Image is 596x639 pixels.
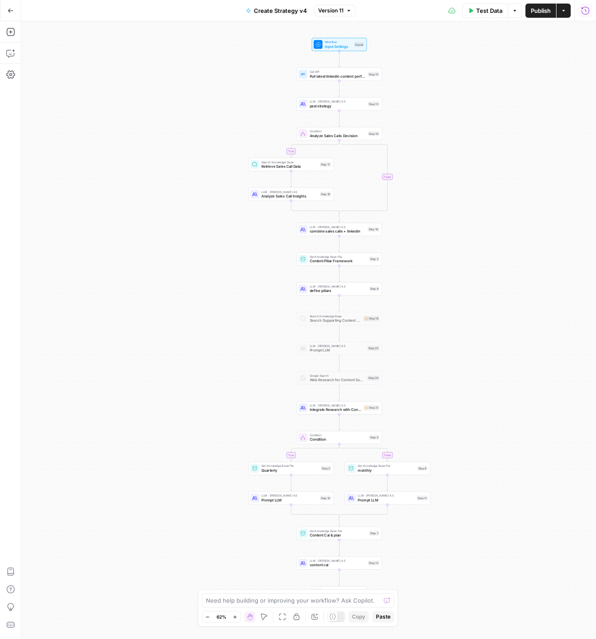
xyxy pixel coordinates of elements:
[310,343,365,348] span: LLM · [PERSON_NAME] 4.5
[310,373,365,378] span: Google Search
[369,531,379,536] div: Step 7
[369,286,379,291] div: Step 9
[320,162,331,167] div: Step 17
[249,462,334,475] div: Get Knowledge Base FileQuarterlyStep 5
[291,201,339,214] g: Edge from step_18 to step_16-conditional-end
[363,405,379,410] div: Step 21
[368,131,379,136] div: Step 16
[339,266,340,282] g: Edge from step_3 to step_9
[296,252,382,266] div: Get Knowledge Base FileContent Pillar FrameworkStep 3
[358,464,415,468] span: Get Knowledge Base File
[296,342,382,355] div: LLM · [PERSON_NAME] 4.5Prompt LLMStep 22
[290,140,339,157] g: Edge from step_16 to step_17
[372,611,394,623] button: Paste
[310,73,366,79] span: Pull latest linkedin content performance
[254,6,307,15] span: Create Strategy v4
[241,4,312,18] button: Create Strategy v4
[345,492,430,505] div: LLM · [PERSON_NAME] 4.5Prompt LLMStep 11
[290,171,292,187] g: Edge from step_17 to step_18
[261,493,318,498] span: LLM · [PERSON_NAME] 4.5
[314,5,355,16] button: Version 11
[462,4,508,18] button: Test Data
[368,72,379,77] div: Step 15
[310,288,367,293] span: define pillars
[310,347,365,353] span: Prompt LLM
[261,464,319,468] span: Get Knowledge Base File
[310,99,366,104] span: LLM · [PERSON_NAME] 4.5
[310,103,366,108] span: past strategy
[310,407,362,412] span: Integrate Research with Content Plan
[310,433,367,437] span: Condition
[310,532,367,538] span: Content Cal & plan
[325,588,352,592] span: Multiple Outputs
[339,570,340,586] g: Edge from step_12 to step_1
[339,81,340,97] g: Edge from step_15 to step_13
[387,475,388,491] g: Edge from step_6 to step_11
[358,468,415,473] span: monthly
[376,613,391,621] span: Paste
[310,377,365,383] span: Web Research for Content Support
[339,444,388,461] g: Edge from step_8 to step_6
[310,133,366,138] span: Analyze Sales Calls Decision
[249,158,334,171] div: Search Knowledge BaseRetrieve Sales Call DataStep 17
[321,466,332,471] div: Step 5
[525,4,556,18] button: Publish
[310,225,366,229] span: LLM · [PERSON_NAME] 4.5
[261,160,318,164] span: Search Knowledge Base
[368,102,379,106] div: Step 13
[369,435,379,440] div: Step 8
[531,6,551,15] span: Publish
[261,497,318,503] span: Prompt LLM
[417,466,428,471] div: Step 6
[476,6,502,15] span: Test Data
[367,346,379,351] div: Step 22
[363,316,379,321] div: Step 19
[348,611,369,623] button: Copy
[417,496,428,501] div: Step 11
[290,475,292,491] g: Edge from step_5 to step_10
[310,70,366,74] span: Call API
[249,492,334,505] div: LLM · [PERSON_NAME] 4.5Prompt LLMStep 10
[296,67,382,81] div: Call APIPull latest linkedin content performanceStep 15
[339,355,340,371] g: Edge from step_22 to step_20
[339,540,340,556] g: Edge from step_7 to step_12
[249,188,334,201] div: LLM · [PERSON_NAME] 4.5Analyze Sales Call InsightsStep 18
[339,140,387,213] g: Edge from step_16 to step_16-conditional-end
[261,193,318,199] span: Analyze Sales Call Insights
[352,613,365,621] span: Copy
[339,296,340,312] g: Edge from step_9 to step_19
[310,318,362,323] span: Search Supporting Content and Research
[310,529,367,533] span: Get Knowledge Base File
[320,496,331,501] div: Step 10
[296,431,382,444] div: ConditionConditionStep 8
[339,385,340,401] g: Edge from step_20 to step_21
[339,516,340,526] g: Edge from step_8-conditional-end to step_7
[296,282,382,296] div: LLM · [PERSON_NAME] 4.5define pillarsStep 9
[296,527,382,540] div: Get Knowledge Base FileContent Cal & planStep 7
[345,462,430,475] div: Get Knowledge Base FilemonthlyStep 6
[325,40,352,44] span: Workflow
[368,560,379,565] div: Step 12
[318,7,343,15] span: Version 11
[339,51,340,67] g: Edge from start to step_15
[290,444,339,461] g: Edge from step_8 to step_5
[310,314,362,318] span: Search Knowledge Base
[291,505,339,517] g: Edge from step_10 to step_8-conditional-end
[339,110,340,126] g: Edge from step_13 to step_16
[339,414,340,430] g: Edge from step_21 to step_8
[296,556,382,570] div: LLM · [PERSON_NAME] 4.5content calStep 12
[320,192,331,197] div: Step 18
[296,371,382,385] div: Google SearchWeb Research for Content SupportStep 20
[367,227,379,232] div: Step 14
[261,164,318,169] span: Retrieve Sales Call Data
[310,229,366,234] span: combine sales calls + linkedin
[310,129,366,134] span: Condition
[325,43,352,49] span: Input Settings
[310,284,367,288] span: LLM · [PERSON_NAME] 4.5
[310,558,366,563] span: LLM · [PERSON_NAME] 4.5
[296,97,382,110] div: LLM · [PERSON_NAME] 4.5past strategyStep 13
[310,258,367,264] span: Content Pillar Framework
[217,613,226,620] span: 62%
[296,38,382,51] div: WorkflowInput SettingsInputs
[339,505,387,517] g: Edge from step_11 to step_8-conditional-end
